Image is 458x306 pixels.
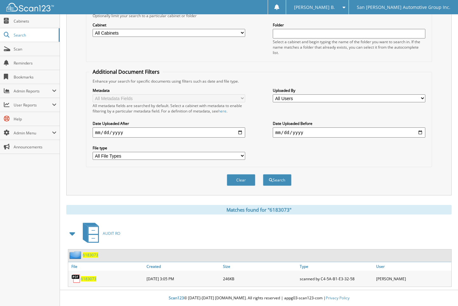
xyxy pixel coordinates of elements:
label: Date Uploaded Before [273,121,425,126]
div: scanned by C4-5A-B1-E3-32-58 [298,272,375,285]
a: here [218,108,226,114]
a: Size [221,262,298,271]
iframe: Chat Widget [426,275,458,306]
span: Cabinets [14,18,56,24]
span: User Reports [14,102,52,108]
span: San [PERSON_NAME] Automotive Group Inc. [357,5,450,9]
label: Metadata [93,88,245,93]
span: Admin Reports [14,88,52,94]
div: © [DATE]-[DATE] [DOMAIN_NAME]. All rights reserved | appg03-scan123-com | [60,290,458,306]
label: Folder [273,22,425,28]
a: User [375,262,451,271]
span: Reminders [14,60,56,66]
button: Clear [227,174,255,186]
label: Uploaded By [273,88,425,93]
img: scan123-logo-white.svg [6,3,54,11]
button: Search [263,174,291,186]
span: Scan [14,46,56,52]
label: Date Uploaded After [93,121,245,126]
div: Select a cabinet and begin typing the name of the folder you want to search in. If the name match... [273,39,425,55]
div: 246KB [221,272,298,285]
div: All metadata fields are searched by default. Select a cabinet with metadata to enable filtering b... [93,103,245,114]
span: Scan123 [169,295,184,301]
img: PDF.png [71,274,81,283]
div: Matches found for "6183073" [66,205,452,214]
span: [PERSON_NAME] B. [294,5,335,9]
span: Admin Menu [14,130,52,136]
span: Bookmarks [14,74,56,80]
a: Type [298,262,375,271]
span: AUDIT RO [103,231,120,236]
span: Search [14,32,56,38]
input: start [93,127,245,138]
img: folder2.png [69,251,83,259]
a: 6183073 [81,276,96,282]
legend: Additional Document Filters [89,68,163,75]
div: [PERSON_NAME] [375,272,451,285]
a: 6183073 [83,252,98,258]
label: File type [93,145,245,151]
a: Privacy Policy [326,295,350,301]
div: [DATE] 3:05 PM [145,272,222,285]
a: File [68,262,145,271]
label: Cabinet [93,22,245,28]
span: Announcements [14,144,56,150]
a: AUDIT RO [79,221,120,246]
span: Help [14,116,56,122]
a: Created [145,262,222,271]
input: end [273,127,425,138]
div: Enhance your search for specific documents using filters such as date and file type. [89,78,429,84]
div: Optionally limit your search to a particular cabinet or folder [89,13,429,18]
